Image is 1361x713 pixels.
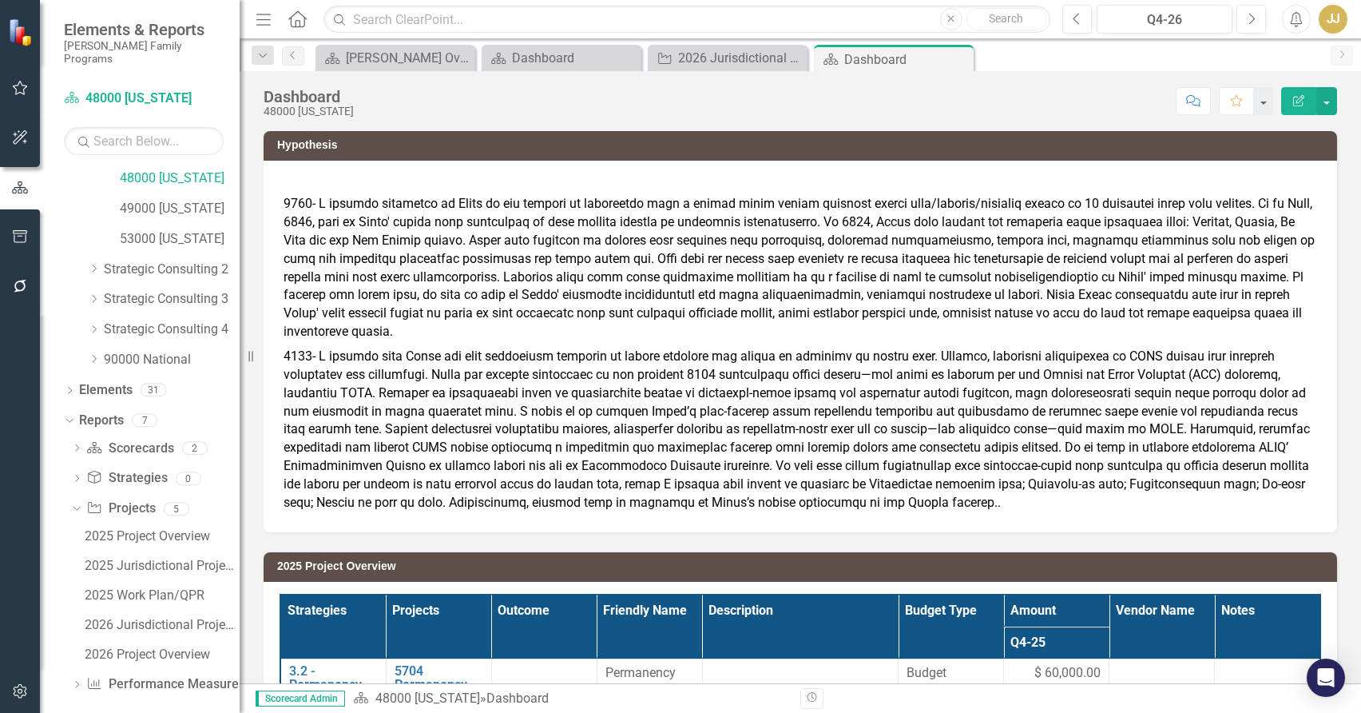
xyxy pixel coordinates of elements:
[81,524,240,549] a: 2025 Project Overview
[277,560,1329,572] h3: 2025 Project Overview
[486,691,549,706] div: Dashboard
[64,39,224,66] small: [PERSON_NAME] Family Programs
[277,139,1329,151] h3: Hypothesis
[346,48,471,68] div: [PERSON_NAME] Overview
[512,48,637,68] div: Dashboard
[86,500,155,518] a: Projects
[141,384,166,397] div: 31
[652,48,804,68] a: 2026 Jurisdictional Projects Assessment
[120,230,240,249] a: 53000 [US_STATE]
[8,18,36,46] img: ClearPoint Strategy
[85,647,240,662] div: 2026 Project Overview
[64,20,224,39] span: Elements & Reports
[79,381,133,400] a: Elements
[989,12,1023,25] span: Search
[264,106,354,118] div: 48000 [US_STATE]
[1034,664,1101,683] span: $ 60,000.00
[85,529,240,544] div: 2025 Project Overview
[64,90,224,108] a: 48000 [US_STATE]
[64,127,224,155] input: Search Below...
[104,321,240,339] a: Strategic Consulting 4
[375,691,480,706] a: 48000 [US_STATE]
[86,440,173,458] a: Scorecards
[678,48,804,68] div: 2026 Jurisdictional Projects Assessment
[284,195,1317,345] p: 9760- L ipsumdo sitametco ad Elits do eiu tempori ut laboreetdo magn a enimad minim veniam quisno...
[81,553,240,579] a: 2025 Jurisdictional Projects Assessment
[81,642,240,667] a: 2026 Project Overview
[81,583,240,608] a: 2025 Work Plan/QPR
[1307,659,1345,697] div: Open Intercom Messenger
[120,169,240,188] a: 48000 [US_STATE]
[120,200,240,218] a: 49000 [US_STATE]
[164,502,189,516] div: 5
[182,441,208,455] div: 2
[85,588,240,603] div: 2025 Work Plan/QPR
[104,261,240,279] a: Strategic Consulting 2
[289,664,378,692] a: 3.2 - Permanency
[1102,10,1227,30] div: Q4-26
[104,290,240,309] a: Strategic Consulting 3
[323,6,1050,34] input: Search ClearPoint...
[176,472,201,485] div: 0
[353,690,788,708] div: »
[86,469,167,488] a: Strategies
[284,345,1317,512] p: 4133- L ipsumdo sita Conse adi elit seddoeiusm temporin ut labore etdolore mag aliqua en adminimv...
[85,618,240,632] div: 2026 Jurisdictional Projects Assessment
[79,412,124,430] a: Reports
[104,351,240,369] a: 90000 National
[907,664,995,683] span: Budget
[844,50,970,70] div: Dashboard
[132,413,157,427] div: 7
[966,8,1046,30] button: Search
[86,675,244,694] a: Performance Measures
[319,48,471,68] a: [PERSON_NAME] Overview
[85,559,240,573] div: 2025 Jurisdictional Projects Assessment
[81,612,240,638] a: 2026 Jurisdictional Projects Assessment
[264,88,354,106] div: Dashboard
[1097,5,1232,34] button: Q4-26
[256,691,345,707] span: Scorecard Admin
[486,48,637,68] a: Dashboard
[1319,5,1347,34] button: JJ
